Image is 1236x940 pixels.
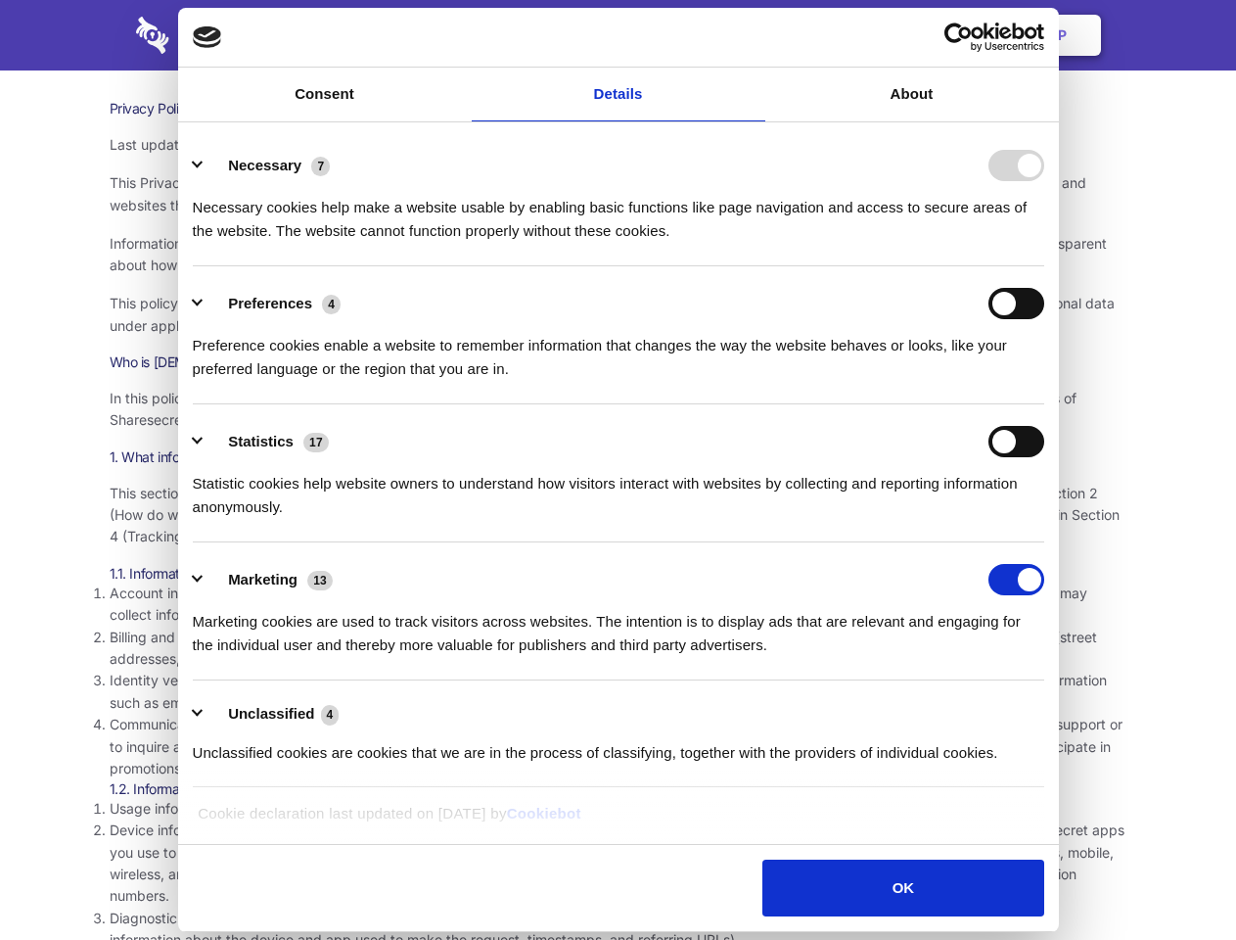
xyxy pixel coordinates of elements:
[873,23,1044,52] a: Usercentrics Cookiebot - opens in a new window
[193,595,1044,657] div: Marketing cookies are used to track visitors across websites. The intention is to display ads tha...
[193,26,222,48] img: logo
[472,68,765,121] a: Details
[110,485,1120,545] span: This section describes the various types of information we collect from and about you. To underst...
[193,150,343,181] button: Necessary (7)
[888,5,973,66] a: Login
[765,68,1059,121] a: About
[110,353,305,370] span: Who is [DEMOGRAPHIC_DATA]?
[794,5,884,66] a: Contact
[110,235,1107,273] span: Information security and privacy are at the heart of what Sharesecret values and promotes as a co...
[303,433,329,452] span: 17
[193,564,345,595] button: Marketing (13)
[110,390,1076,428] span: In this policy, “Sharesecret,” “we,” “us,” and “our” refer to Sharesecret Inc., a U.S. company. S...
[110,672,1107,710] span: Identity verification information. Some services require you to verify your identity as part of c...
[193,457,1044,519] div: Statistic cookies help website owners to understand how visitors interact with websites by collec...
[762,860,1043,916] button: OK
[507,805,581,822] a: Cookiebot
[228,295,312,311] label: Preferences
[193,702,351,727] button: Unclassified (4)
[193,181,1044,243] div: Necessary cookies help make a website usable by enabling basic functions like page navigation and...
[321,705,340,725] span: 4
[307,571,333,590] span: 13
[110,448,380,465] span: 1. What information do we collect about you?
[322,295,341,314] span: 4
[110,800,932,817] span: Usage information. We collect information about how you interact with our services, when and for ...
[178,68,472,121] a: Consent
[228,571,298,587] label: Marketing
[193,288,353,319] button: Preferences (4)
[193,426,342,457] button: Statistics (17)
[110,822,1124,904] span: Device information. We may collect information from and about the device you use to access our se...
[110,134,1127,156] p: Last updated: [DATE]
[228,157,301,173] label: Necessary
[110,174,1086,212] span: This Privacy Policy describes how we process and handle data provided to Sharesecret in connectio...
[110,716,1122,776] span: Communications and submissions. You may choose to provide us with information when you communicat...
[193,319,1044,381] div: Preference cookies enable a website to remember information that changes the way the website beha...
[110,780,423,797] span: 1.2. Information collected when you use our services
[136,17,303,54] img: logo-wordmark-white-trans-d4663122ce5f474addd5e946df7df03e33cb6a1c49d2221995e7729f52c070b2.svg
[228,433,294,449] label: Statistics
[110,100,1127,117] h1: Privacy Policy
[110,585,1087,623] span: Account information. Our services generally require you to create an account before you can acces...
[110,629,1097,667] span: Billing and payment information. In order to purchase a service, you may need to provide us with ...
[110,295,1115,333] span: This policy uses the term “personal data” to refer to information that is related to an identifie...
[574,5,660,66] a: Pricing
[183,802,1053,840] div: Cookie declaration last updated on [DATE] by
[311,157,330,176] span: 7
[1138,842,1213,916] iframe: Drift Widget Chat Controller
[110,565,306,582] span: 1.1. Information you provide to us
[193,727,1044,765] div: Unclassified cookies are cookies that we are in the process of classifying, together with the pro...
